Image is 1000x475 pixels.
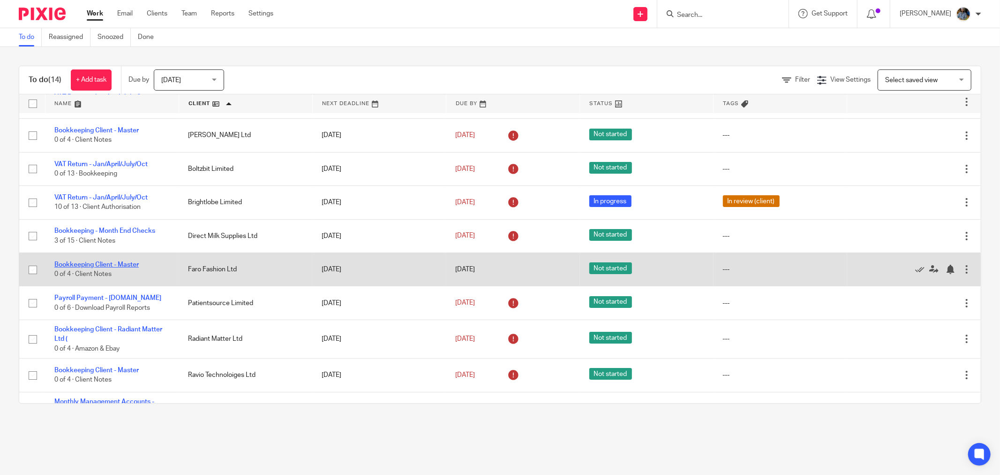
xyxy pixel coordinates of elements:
[161,77,181,84] span: [DATE]
[589,229,632,241] span: Not started
[723,334,838,344] div: ---
[900,9,951,18] p: [PERSON_NAME]
[312,359,446,392] td: [DATE]
[54,127,139,134] a: Bookkeeping Client - Master
[723,370,838,380] div: ---
[455,166,475,172] span: [DATE]
[312,286,446,320] td: [DATE]
[312,119,446,152] td: [DATE]
[812,10,848,17] span: Get Support
[830,77,871,83] span: View Settings
[179,320,312,358] td: Radiant Matter Ltd
[54,137,112,144] span: 0 of 4 · Client Notes
[87,9,103,18] a: Work
[723,299,838,308] div: ---
[54,194,148,201] a: VAT Return - Jan/April/July/Oct
[179,186,312,219] td: Brightlobe Limited
[723,231,838,241] div: ---
[54,161,148,168] a: VAT Return - Jan/April/July/Oct
[117,9,133,18] a: Email
[956,7,971,22] img: Jaskaran%20Singh.jpeg
[49,28,90,46] a: Reassigned
[589,162,632,174] span: Not started
[179,392,312,450] td: Signaloid Limited
[589,262,632,274] span: Not started
[455,299,475,306] span: [DATE]
[19,28,42,46] a: To do
[179,253,312,286] td: Faro Fashion Ltd
[54,376,112,383] span: 0 of 4 · Client Notes
[54,170,117,177] span: 0 of 13 · Bookkeeping
[54,261,139,268] a: Bookkeeping Client - Master
[915,265,929,274] a: Mark as done
[312,253,446,286] td: [DATE]
[147,9,167,18] a: Clients
[179,152,312,185] td: Boltzbit Limited
[29,75,61,85] h1: To do
[312,186,446,219] td: [DATE]
[54,345,120,352] span: 0 of 4 · Amazon & Ebay
[312,320,446,358] td: [DATE]
[179,286,312,320] td: Patientsource Limited
[795,77,810,83] span: Filter
[179,219,312,253] td: Direct Milk Supplies Ltd
[312,152,446,185] td: [DATE]
[455,233,475,239] span: [DATE]
[589,368,632,380] span: Not started
[589,296,632,308] span: Not started
[723,195,780,207] span: In review (client)
[676,11,760,20] input: Search
[54,367,139,374] a: Bookkeeping Client - Master
[248,9,273,18] a: Settings
[455,336,475,342] span: [DATE]
[54,237,115,244] span: 3 of 15 · Client Notes
[312,219,446,253] td: [DATE]
[179,119,312,152] td: [PERSON_NAME] Ltd
[48,76,61,84] span: (14)
[312,392,446,450] td: [DATE]
[723,265,838,274] div: ---
[54,295,161,301] a: Payroll Payment - [DOMAIN_NAME]
[54,305,150,311] span: 0 of 6 · Download Payroll Reports
[455,132,475,138] span: [DATE]
[19,8,66,20] img: Pixie
[138,28,161,46] a: Done
[723,101,739,106] span: Tags
[179,359,312,392] td: Ravio Technoloiges Ltd
[885,77,938,84] span: Select saved view
[589,195,632,207] span: In progress
[98,28,131,46] a: Snoozed
[71,69,112,91] a: + Add task
[54,271,112,277] span: 0 of 4 · Client Notes
[54,228,155,234] a: Bookkeeping - Month End Checks
[723,164,838,174] div: ---
[54,326,162,342] a: Bookkeeping Client - Radiant Matter Ltd (
[54,398,154,414] a: Monthly Management Accounts - Signaloid
[589,129,632,140] span: Not started
[181,9,197,18] a: Team
[723,130,838,140] div: ---
[54,204,141,211] span: 10 of 13 · Client Authorisation
[455,372,475,378] span: [DATE]
[589,332,632,344] span: Not started
[455,199,475,206] span: [DATE]
[211,9,234,18] a: Reports
[128,75,149,84] p: Due by
[455,266,475,273] span: [DATE]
